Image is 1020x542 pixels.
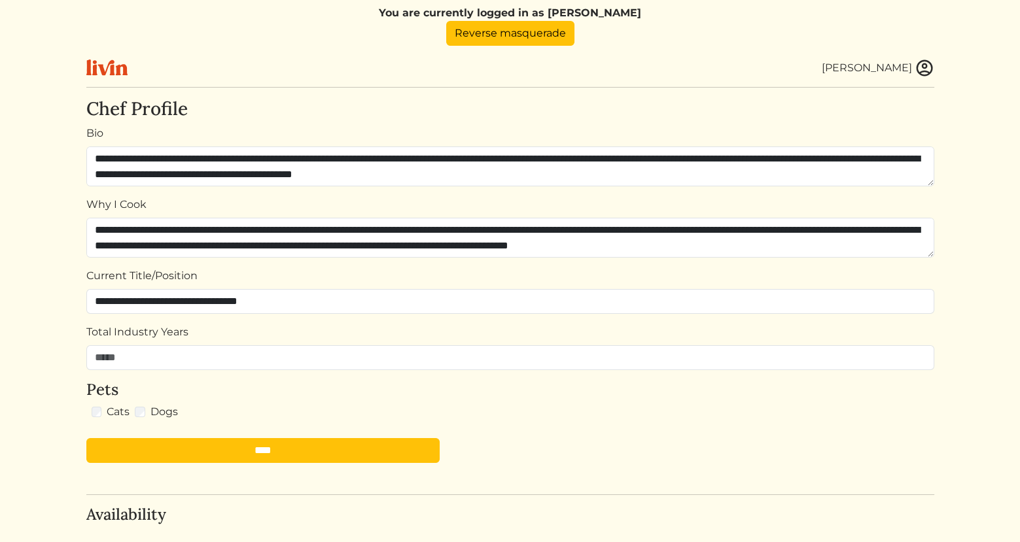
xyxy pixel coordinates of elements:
[86,324,188,340] label: Total Industry Years
[86,505,934,524] h4: Availability
[86,98,934,120] h3: Chef Profile
[150,404,178,420] label: Dogs
[86,197,147,212] label: Why I Cook
[86,126,103,141] label: Bio
[446,21,574,46] a: Reverse masquerade
[86,59,128,76] img: livin-logo-a0d97d1a881af30f6274990eb6222085a2533c92bbd1e4f22c21b4f0d0e3210c.svg
[107,404,130,420] label: Cats
[915,58,934,78] img: user_account-e6e16d2ec92f44fc35f99ef0dc9cddf60790bfa021a6ecb1c896eb5d2907b31c.svg
[822,60,912,76] div: [PERSON_NAME]
[86,381,934,399] h4: Pets
[86,268,198,284] label: Current Title/Position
